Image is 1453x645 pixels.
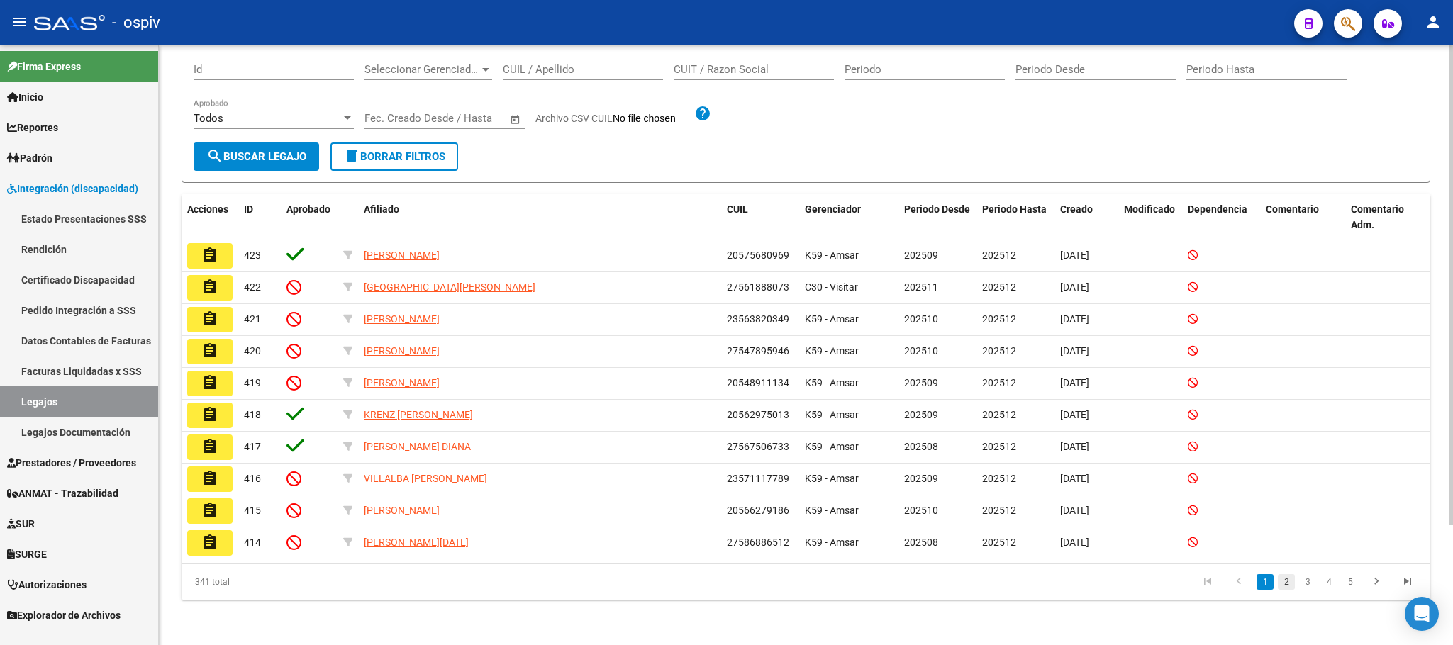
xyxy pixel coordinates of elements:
span: 202509 [904,473,938,484]
span: [DATE] [1060,537,1089,548]
span: 202512 [982,281,1016,293]
span: CUIL [727,203,748,215]
a: 4 [1320,574,1337,590]
span: 414 [244,537,261,548]
mat-icon: assignment [201,406,218,423]
mat-icon: assignment [201,279,218,296]
mat-icon: assignment [201,247,218,264]
button: Open calendar [508,111,524,128]
span: [DATE] [1060,345,1089,357]
span: 417 [244,441,261,452]
a: go to previous page [1225,574,1252,590]
span: Integración (discapacidad) [7,181,138,196]
datatable-header-cell: Comentario [1260,194,1345,241]
span: 202512 [982,313,1016,325]
span: 416 [244,473,261,484]
datatable-header-cell: Dependencia [1182,194,1260,241]
datatable-header-cell: Afiliado [358,194,721,241]
li: page 2 [1276,570,1297,594]
span: [PERSON_NAME] [364,345,440,357]
span: Comentario Adm. [1351,203,1404,231]
span: [GEOGRAPHIC_DATA][PERSON_NAME] [364,281,535,293]
mat-icon: assignment [201,438,218,455]
span: 422 [244,281,261,293]
span: Autorizaciones [7,577,87,593]
datatable-header-cell: CUIL [721,194,799,241]
mat-icon: delete [343,147,360,164]
span: 421 [244,313,261,325]
span: 202510 [904,345,938,357]
span: 415 [244,505,261,516]
span: 20562975013 [727,409,789,420]
span: 202509 [904,249,938,261]
span: 202508 [904,441,938,452]
mat-icon: search [206,147,223,164]
span: K59 - Amsar [805,505,859,516]
mat-icon: assignment [201,534,218,551]
span: 418 [244,409,261,420]
span: [PERSON_NAME] [364,505,440,516]
span: Comentario [1266,203,1319,215]
span: C30 - Visitar [805,281,858,293]
a: 1 [1257,574,1274,590]
span: [PERSON_NAME] [364,249,440,261]
mat-icon: assignment [201,374,218,391]
span: Gerenciador [805,203,861,215]
li: page 4 [1318,570,1340,594]
span: SURGE [7,546,47,562]
span: [DATE] [1060,505,1089,516]
datatable-header-cell: Periodo Hasta [976,194,1054,241]
mat-icon: person [1425,13,1442,30]
span: Acciones [187,203,228,215]
span: 202512 [982,409,1016,420]
span: [DATE] [1060,473,1089,484]
a: go to last page [1394,574,1421,590]
span: 23571117789 [727,473,789,484]
mat-icon: assignment [201,310,218,327]
span: SUR [7,516,35,532]
span: 202512 [982,441,1016,452]
span: Buscar Legajo [206,150,306,163]
span: 202509 [904,409,938,420]
div: 341 total [182,564,429,600]
span: VILLALBA [PERSON_NAME] [364,473,487,484]
span: KRENZ [PERSON_NAME] [364,409,473,420]
button: Buscar Legajo [194,142,319,171]
span: ANMAT - Trazabilidad [7,486,118,501]
a: go to first page [1194,574,1221,590]
span: 202512 [982,473,1016,484]
input: Fecha fin [435,112,503,125]
input: Archivo CSV CUIL [613,113,694,125]
a: 3 [1299,574,1316,590]
span: K59 - Amsar [805,377,859,388]
mat-icon: assignment [201,342,218,359]
span: 202509 [904,377,938,388]
span: 27547895946 [727,345,789,357]
span: 27586886512 [727,537,789,548]
span: [DATE] [1060,249,1089,261]
datatable-header-cell: Comentario Adm. [1345,194,1430,241]
span: 202512 [982,377,1016,388]
span: [DATE] [1060,409,1089,420]
span: 420 [244,345,261,357]
li: page 1 [1254,570,1276,594]
span: Afiliado [364,203,399,215]
span: K59 - Amsar [805,441,859,452]
span: Creado [1060,203,1093,215]
span: K59 - Amsar [805,473,859,484]
span: - ospiv [112,7,160,38]
button: Borrar Filtros [330,142,458,171]
span: 20548911134 [727,377,789,388]
span: 202512 [982,537,1016,548]
span: Prestadores / Proveedores [7,455,136,471]
mat-icon: assignment [201,470,218,487]
span: Periodo Desde [904,203,970,215]
datatable-header-cell: Gerenciador [799,194,898,241]
span: Inicio [7,89,43,105]
span: 27561888073 [727,281,789,293]
span: Seleccionar Gerenciador [364,63,479,76]
span: [PERSON_NAME] DIANA [364,441,471,452]
span: 27567506733 [727,441,789,452]
span: 202510 [904,313,938,325]
span: [DATE] [1060,281,1089,293]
